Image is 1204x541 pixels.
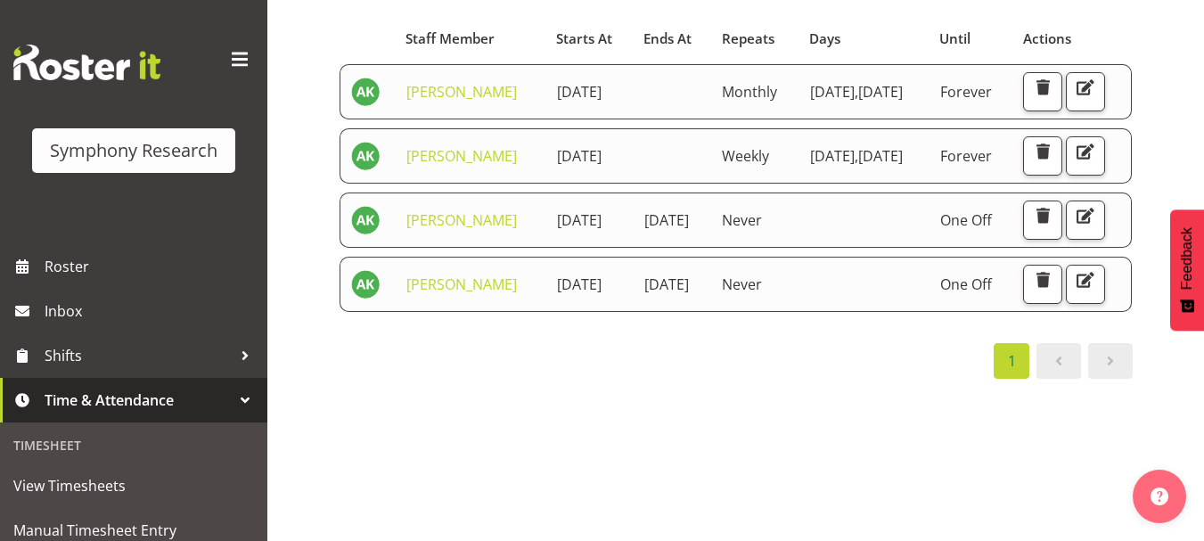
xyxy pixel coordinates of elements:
span: Inbox [45,298,258,324]
button: Feedback - Show survey [1170,209,1204,331]
img: amit-kumar11606.jpg [351,270,380,299]
span: [DATE] [557,210,602,230]
span: [DATE] [557,82,602,102]
button: Edit Unavailability [1066,265,1105,304]
span: View Timesheets [13,472,254,499]
img: Rosterit website logo [13,45,160,80]
span: Shifts [45,342,232,369]
span: Feedback [1179,227,1195,290]
button: Delete Unavailability [1023,201,1062,240]
span: One Off [940,275,992,294]
button: Delete Unavailability [1023,265,1062,304]
a: [PERSON_NAME] [406,146,517,166]
span: [DATE] [644,210,689,230]
a: [PERSON_NAME] [406,275,517,294]
div: Days [809,29,919,49]
img: amit-kumar11606.jpg [351,78,380,106]
span: Monthly [722,82,777,102]
button: Delete Unavailability [1023,136,1062,176]
span: One Off [940,210,992,230]
button: Delete Unavailability [1023,72,1062,111]
img: amit-kumar11606.jpg [351,142,380,170]
span: [DATE] [810,82,858,102]
span: Weekly [722,146,769,166]
span: [DATE] [810,146,858,166]
button: Edit Unavailability [1066,136,1105,176]
button: Edit Unavailability [1066,72,1105,111]
div: Ends At [643,29,701,49]
div: Staff Member [405,29,536,49]
div: Until [939,29,1003,49]
a: View Timesheets [4,463,263,508]
span: , [855,146,858,166]
div: Symphony Research [50,137,217,164]
span: Never [722,210,762,230]
span: Forever [940,82,992,102]
span: Roster [45,253,258,280]
img: help-xxl-2.png [1151,488,1168,505]
span: [DATE] [557,146,602,166]
span: Never [722,275,762,294]
div: Repeats [722,29,789,49]
span: [DATE] [557,275,602,294]
div: Timesheet [4,427,263,463]
span: [DATE] [644,275,689,294]
div: Actions [1023,29,1122,49]
span: [DATE] [858,146,903,166]
button: Edit Unavailability [1066,201,1105,240]
img: amit-kumar11606.jpg [351,206,380,234]
span: Time & Attendance [45,387,232,414]
span: [DATE] [858,82,903,102]
a: [PERSON_NAME] [406,82,517,102]
a: [PERSON_NAME] [406,210,517,230]
span: , [855,82,858,102]
span: Forever [940,146,992,166]
div: Starts At [556,29,623,49]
